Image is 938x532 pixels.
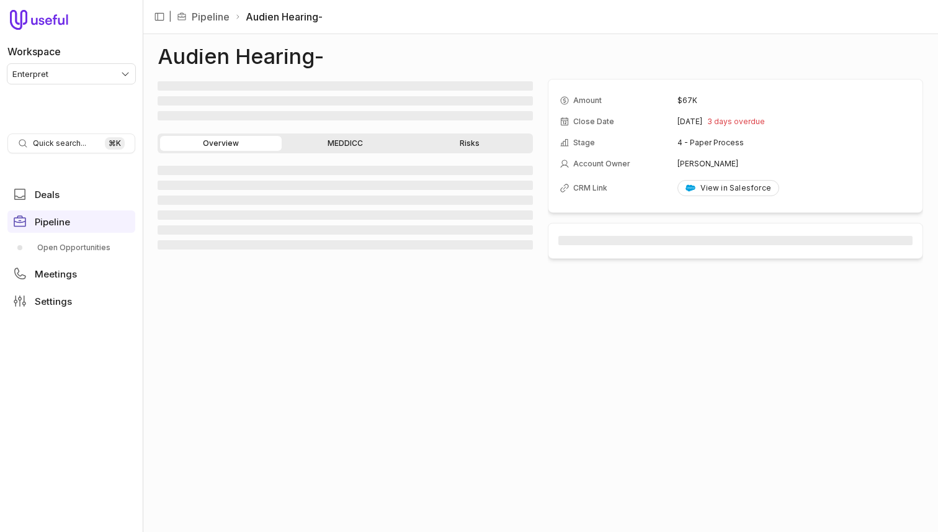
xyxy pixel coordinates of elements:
[35,190,60,199] span: Deals
[160,136,282,151] a: Overview
[158,210,533,220] span: ‌
[158,181,533,190] span: ‌
[409,136,530,151] a: Risks
[573,183,607,193] span: CRM Link
[150,7,169,26] button: Collapse sidebar
[192,9,230,24] a: Pipeline
[158,96,533,106] span: ‌
[573,159,630,169] span: Account Owner
[158,166,533,175] span: ‌
[158,225,533,235] span: ‌
[35,217,70,227] span: Pipeline
[573,96,602,106] span: Amount
[558,236,913,245] span: ‌
[158,49,324,64] h1: Audien Hearing-
[573,138,595,148] span: Stage
[7,238,135,258] a: Open Opportunities
[158,81,533,91] span: ‌
[677,91,911,110] td: $67K
[7,290,135,312] a: Settings
[105,137,125,150] kbd: ⌘ K
[35,297,72,306] span: Settings
[234,9,323,24] li: Audien Hearing-
[284,136,406,151] a: MEDDICC
[677,117,702,127] time: [DATE]
[7,210,135,233] a: Pipeline
[7,183,135,205] a: Deals
[169,9,172,24] span: |
[707,117,765,127] span: 3 days overdue
[158,111,533,120] span: ‌
[7,44,61,59] label: Workspace
[677,133,911,153] td: 4 - Paper Process
[677,154,911,174] td: [PERSON_NAME]
[35,269,77,279] span: Meetings
[33,138,86,148] span: Quick search...
[573,117,614,127] span: Close Date
[686,183,771,193] div: View in Salesforce
[7,263,135,285] a: Meetings
[677,180,779,196] a: View in Salesforce
[7,238,135,258] div: Pipeline submenu
[158,240,533,250] span: ‌
[158,196,533,205] span: ‌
